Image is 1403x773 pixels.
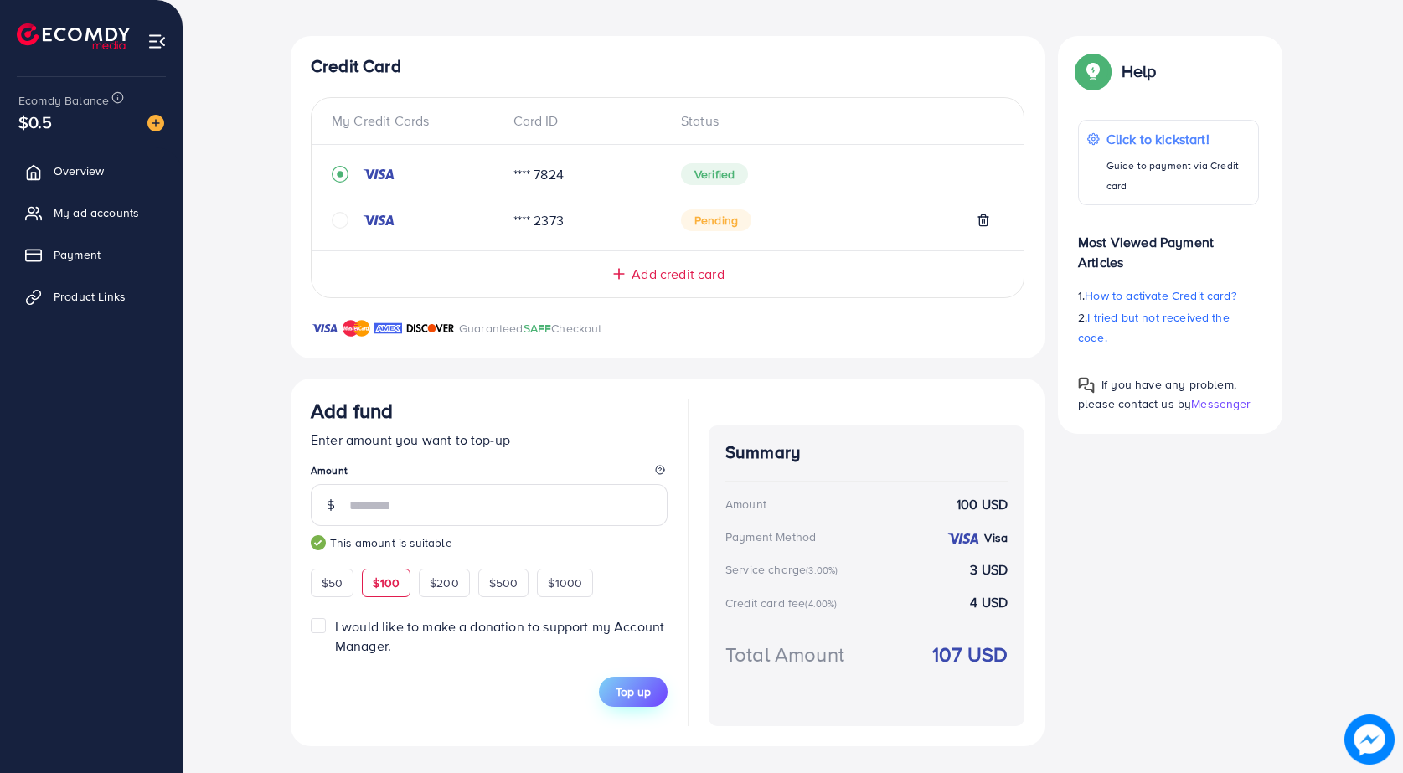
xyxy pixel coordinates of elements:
span: If you have any problem, please contact us by [1078,376,1236,412]
span: Ecomdy Balance [18,92,109,109]
span: I tried but not received the code. [1078,309,1230,346]
span: $50 [322,575,343,591]
p: Guaranteed Checkout [459,318,602,338]
p: Click to kickstart! [1106,129,1250,149]
span: How to activate Credit card? [1085,287,1235,304]
strong: 3 USD [970,560,1008,580]
strong: Visa [984,529,1008,546]
strong: 107 USD [932,640,1008,669]
img: credit [362,214,395,227]
div: Service charge [725,561,843,578]
span: Pending [681,209,751,231]
img: logo [17,23,130,49]
span: Add credit card [632,265,724,284]
svg: record circle [332,166,348,183]
p: Enter amount you want to top-up [311,430,668,450]
div: My Credit Cards [332,111,500,131]
img: brand [374,318,402,338]
p: Guide to payment via Credit card [1106,156,1250,196]
span: $200 [430,575,459,591]
span: Verified [681,163,748,185]
img: menu [147,32,167,51]
span: $0.5 [18,110,53,134]
span: Messenger [1191,395,1251,412]
span: Overview [54,162,104,179]
div: Card ID [500,111,668,131]
svg: circle [332,212,348,229]
div: Credit card fee [725,595,843,611]
a: Product Links [13,280,170,313]
img: image [147,115,164,131]
img: Popup guide [1078,56,1108,86]
span: $1000 [548,575,582,591]
strong: 100 USD [957,495,1008,514]
span: Product Links [54,288,126,305]
span: Payment [54,246,101,263]
div: Total Amount [725,640,844,669]
span: $100 [373,575,400,591]
h3: Add fund [311,399,393,423]
div: Payment Method [725,528,816,545]
img: brand [406,318,455,338]
a: Payment [13,238,170,271]
p: Most Viewed Payment Articles [1078,219,1259,272]
small: (3.00%) [806,564,838,577]
span: I would like to make a donation to support my Account Manager. [335,617,664,655]
p: 1. [1078,286,1259,306]
span: SAFE [524,320,552,337]
button: Top up [599,677,668,707]
img: credit [947,532,980,545]
p: 2. [1078,307,1259,348]
img: image [1344,714,1395,765]
h4: Credit Card [311,56,1024,77]
span: Top up [616,683,651,700]
legend: Amount [311,463,668,484]
a: Overview [13,154,170,188]
small: (4.00%) [805,597,837,611]
img: guide [311,535,326,550]
span: My ad accounts [54,204,139,221]
div: Amount [725,496,766,513]
span: $500 [489,575,518,591]
a: My ad accounts [13,196,170,229]
img: credit [362,167,395,181]
div: Status [668,111,1003,131]
img: brand [343,318,370,338]
img: Popup guide [1078,377,1095,394]
img: brand [311,318,338,338]
h4: Summary [725,442,1008,463]
strong: 4 USD [970,593,1008,612]
p: Help [1122,61,1157,81]
small: This amount is suitable [311,534,668,551]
